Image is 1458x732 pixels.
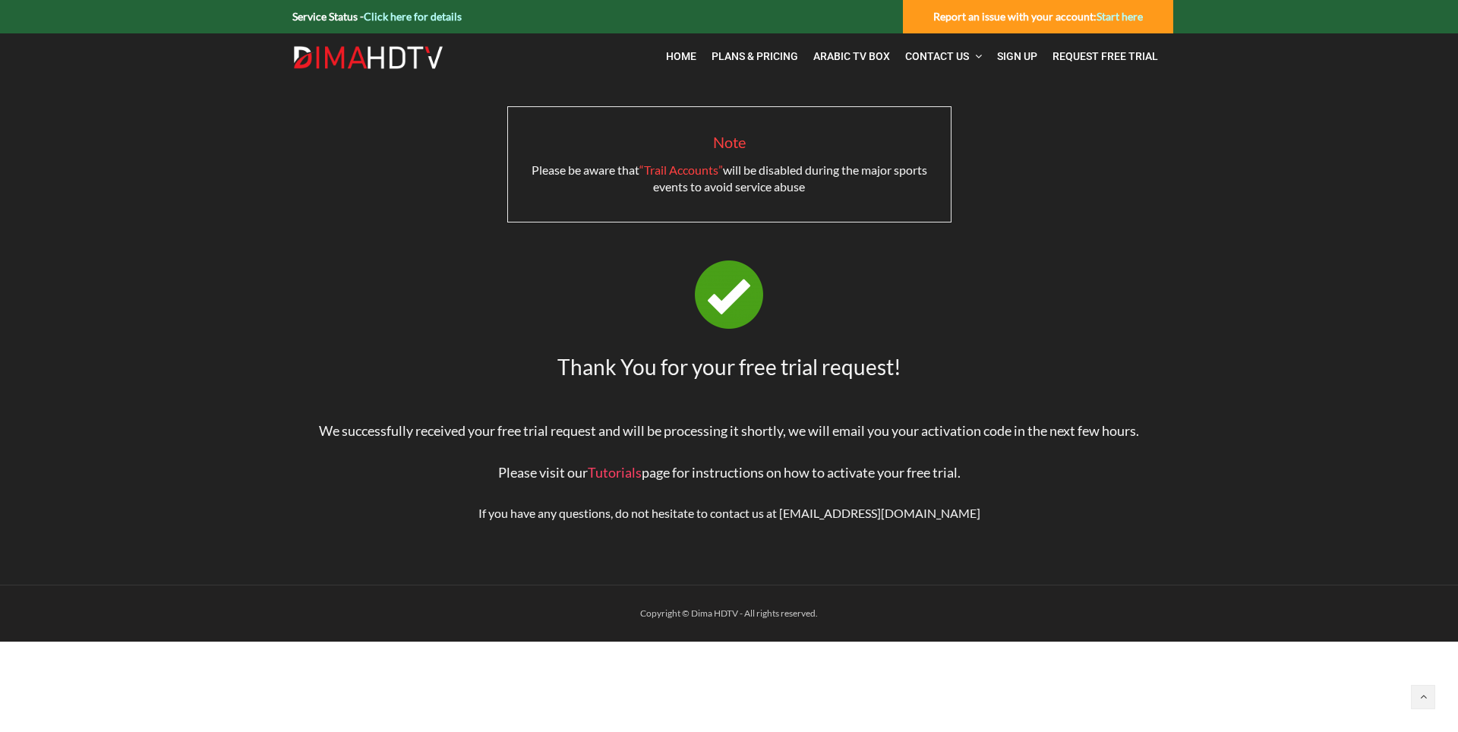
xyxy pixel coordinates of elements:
span: Please be aware that will be disabled during the major sports events to avoid service abuse [532,162,927,194]
strong: Service Status - [292,10,462,23]
span: Arabic TV Box [813,50,890,62]
span: Home [666,50,696,62]
a: Contact Us [898,41,989,72]
span: Sign Up [997,50,1037,62]
span: Contact Us [905,50,969,62]
a: Back to top [1411,685,1435,709]
span: We successfully received your free trial request and will be processing it shortly, we will email... [319,422,1139,439]
span: Thank You for your free trial request! [557,354,901,380]
a: Home [658,41,704,72]
a: Plans & Pricing [704,41,806,72]
img: Dima HDTV [292,46,444,70]
a: Arabic TV Box [806,41,898,72]
span: Request Free Trial [1052,50,1158,62]
a: Tutorials [588,464,642,481]
img: tick [695,260,763,329]
a: Request Free Trial [1045,41,1166,72]
a: Sign Up [989,41,1045,72]
strong: Report an issue with your account: [933,10,1143,23]
span: If you have any questions, do not hesitate to contact us at [EMAIL_ADDRESS][DOMAIN_NAME] [478,506,980,520]
span: Please visit our page for instructions on how to activate your free trial. [498,464,961,481]
div: Copyright © Dima HDTV - All rights reserved. [285,604,1173,623]
span: “Trail Accounts” [639,162,723,177]
span: Plans & Pricing [712,50,798,62]
a: Start here [1097,10,1143,23]
a: Click here for details [364,10,462,23]
span: Note [713,133,746,151]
